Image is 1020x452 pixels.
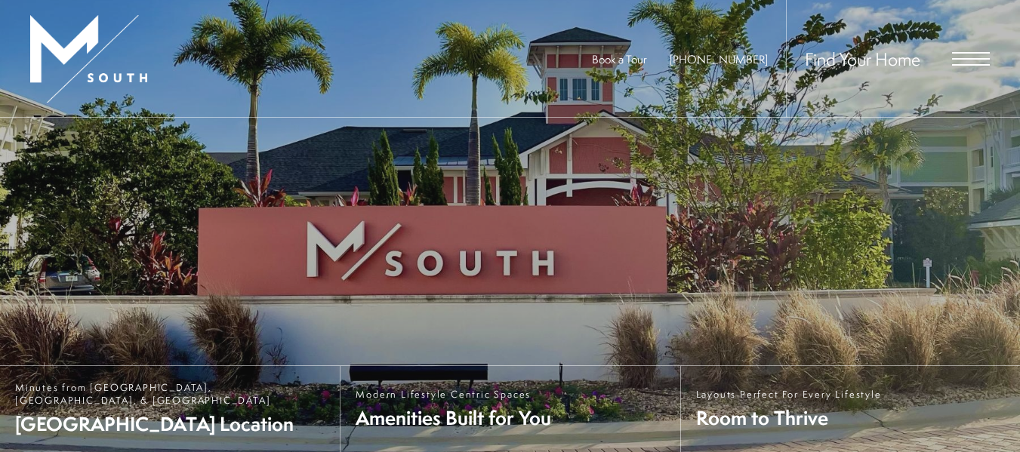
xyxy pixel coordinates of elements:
[952,52,990,66] button: Open Menu
[30,15,147,103] img: MSouth
[670,51,768,67] span: [PHONE_NUMBER]
[670,51,768,67] a: Call Us at 813-570-8014
[15,410,325,437] span: [GEOGRAPHIC_DATA] Location
[15,381,325,407] span: Minutes from [GEOGRAPHIC_DATA], [GEOGRAPHIC_DATA], & [GEOGRAPHIC_DATA]
[592,51,647,67] a: Book a Tour
[805,47,920,71] a: Find Your Home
